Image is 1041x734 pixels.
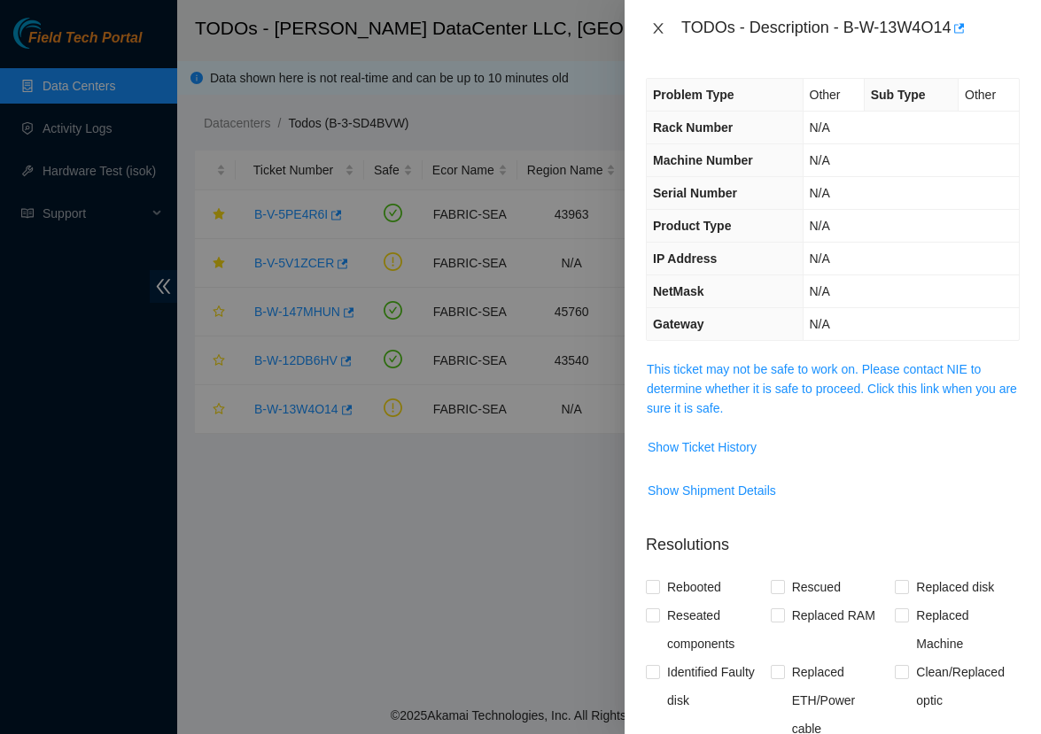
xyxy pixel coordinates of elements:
p: Resolutions [646,519,1020,557]
span: Gateway [653,317,704,331]
span: Serial Number [653,186,737,200]
span: Show Ticket History [648,437,757,457]
span: Rack Number [653,120,733,135]
span: N/A [810,219,830,233]
span: Rescued [785,573,848,601]
span: Replaced RAM [785,601,882,630]
span: Replaced Machine [909,601,1020,658]
span: Product Type [653,219,731,233]
span: NetMask [653,284,704,298]
span: Rebooted [660,573,728,601]
span: N/A [810,284,830,298]
span: Clean/Replaced optic [909,658,1020,715]
span: N/A [810,251,830,266]
span: Sub Type [871,88,926,102]
span: Identified Faulty disk [660,658,771,715]
span: Reseated components [660,601,771,658]
span: close [651,21,665,35]
span: N/A [810,317,830,331]
span: Replaced disk [909,573,1001,601]
span: N/A [810,186,830,200]
a: This ticket may not be safe to work on. Please contact NIE to determine whether it is safe to pro... [647,362,1017,415]
span: Machine Number [653,153,753,167]
button: Show Shipment Details [647,476,777,505]
span: IP Address [653,251,717,266]
span: Other [810,88,841,102]
span: N/A [810,153,830,167]
span: Show Shipment Details [648,481,776,500]
button: Show Ticket History [647,433,757,461]
span: N/A [810,120,830,135]
span: Other [965,88,996,102]
span: Problem Type [653,88,734,102]
button: Close [646,20,671,37]
div: TODOs - Description - B-W-13W4O14 [681,14,1020,42]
